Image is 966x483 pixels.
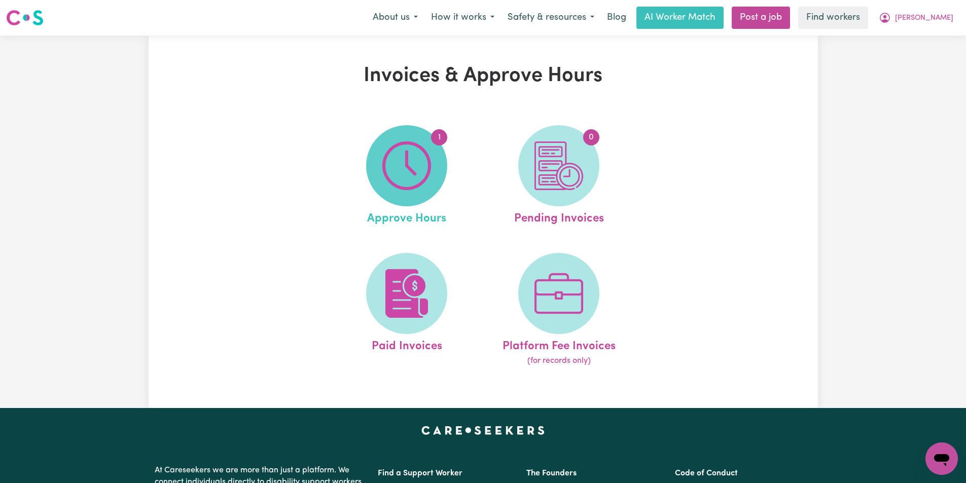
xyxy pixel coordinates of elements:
a: Approve Hours [334,125,480,228]
span: Approve Hours [367,206,446,228]
a: Platform Fee Invoices(for records only) [486,253,632,367]
span: Platform Fee Invoices [503,334,616,355]
span: 0 [583,129,599,145]
button: About us [366,7,424,28]
span: (for records only) [527,355,591,367]
a: Paid Invoices [334,253,480,367]
span: Pending Invoices [514,206,604,228]
span: [PERSON_NAME] [895,13,953,24]
img: Careseekers logo [6,9,44,27]
a: Careseekers logo [6,6,44,29]
button: My Account [872,7,960,28]
a: Find workers [798,7,868,29]
button: How it works [424,7,501,28]
a: AI Worker Match [636,7,724,29]
a: Post a job [732,7,790,29]
button: Safety & resources [501,7,601,28]
a: Careseekers home page [421,426,545,434]
a: The Founders [526,469,577,477]
a: Find a Support Worker [378,469,462,477]
a: Code of Conduct [675,469,738,477]
iframe: Button to launch messaging window [925,442,958,475]
span: 1 [431,129,447,145]
a: Blog [601,7,632,29]
h1: Invoices & Approve Hours [266,64,700,88]
a: Pending Invoices [486,125,632,228]
span: Paid Invoices [372,334,442,355]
